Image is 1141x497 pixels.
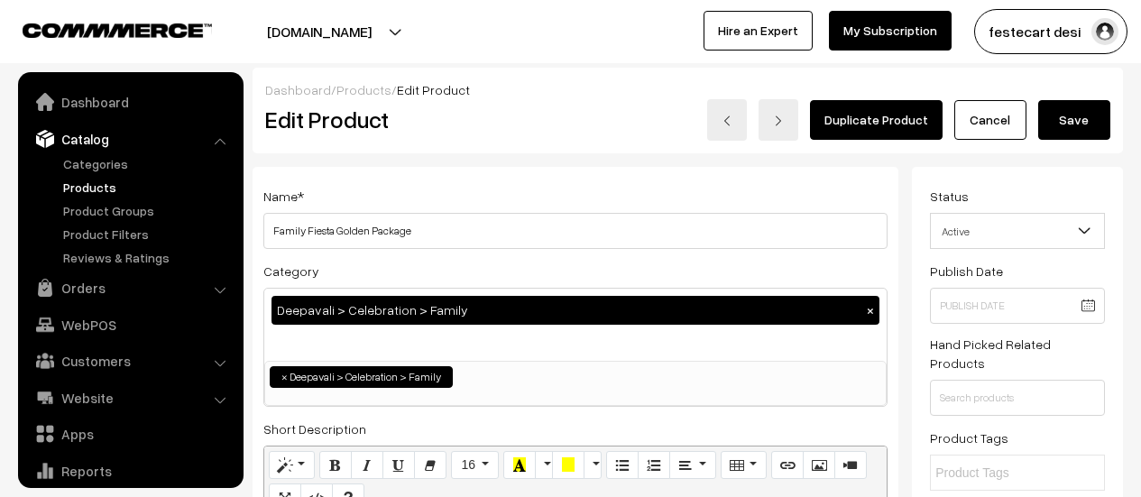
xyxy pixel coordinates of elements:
span: 16 [461,457,475,472]
button: Background Color [552,451,584,480]
img: COMMMERCE [23,23,212,37]
button: Italic (CTRL+I) [351,451,383,480]
button: Paragraph [669,451,715,480]
input: Publish Date [930,288,1105,324]
button: Link (CTRL+K) [771,451,804,480]
a: Products [336,82,391,97]
input: Name [263,213,888,249]
span: Active [931,216,1104,247]
a: Reviews & Ratings [59,248,237,267]
button: Bold (CTRL+B) [319,451,352,480]
a: WebPOS [23,308,237,341]
a: Orders [23,272,237,304]
button: More Color [584,451,602,480]
label: Short Description [263,419,366,438]
label: Name [263,187,304,206]
a: Hire an Expert [704,11,813,51]
button: Recent Color [503,451,536,480]
label: Product Tags [930,428,1008,447]
label: Publish Date [930,262,1003,281]
a: Dashboard [23,86,237,118]
label: Category [263,262,319,281]
a: Customers [23,345,237,377]
a: Reports [23,455,237,487]
button: Style [269,451,315,480]
a: Categories [59,154,237,173]
li: Deepavali > Celebration > Family [270,366,453,388]
img: left-arrow.png [722,115,732,126]
a: Apps [23,418,237,450]
span: × [281,369,288,385]
a: Products [59,178,237,197]
div: Deepavali > Celebration > Family [271,296,879,325]
button: Picture [803,451,835,480]
a: Catalog [23,123,237,155]
button: Table [721,451,767,480]
button: Unordered list (CTRL+SHIFT+NUM7) [606,451,639,480]
input: Product Tags [935,464,1093,483]
a: Duplicate Product [810,100,943,140]
button: Ordered list (CTRL+SHIFT+NUM8) [638,451,670,480]
img: right-arrow.png [773,115,784,126]
span: Edit Product [397,82,470,97]
button: Font Size [451,451,499,480]
button: Save [1038,100,1110,140]
a: Dashboard [265,82,331,97]
button: More Color [535,451,553,480]
a: Cancel [954,100,1026,140]
a: COMMMERCE [23,18,180,40]
a: Product Filters [59,225,237,244]
button: Remove Font Style (CTRL+\) [414,451,446,480]
label: Status [930,187,969,206]
h2: Edit Product [265,106,602,133]
label: Hand Picked Related Products [930,335,1105,373]
a: My Subscription [829,11,952,51]
button: Underline (CTRL+U) [382,451,415,480]
a: Product Groups [59,201,237,220]
input: Search products [930,380,1105,416]
button: Video [834,451,867,480]
img: user [1091,18,1118,45]
button: [DOMAIN_NAME] [204,9,435,54]
div: / / [265,80,1110,99]
a: Website [23,382,237,414]
button: × [862,302,879,318]
span: Active [930,213,1105,249]
button: festecart desi [974,9,1127,54]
